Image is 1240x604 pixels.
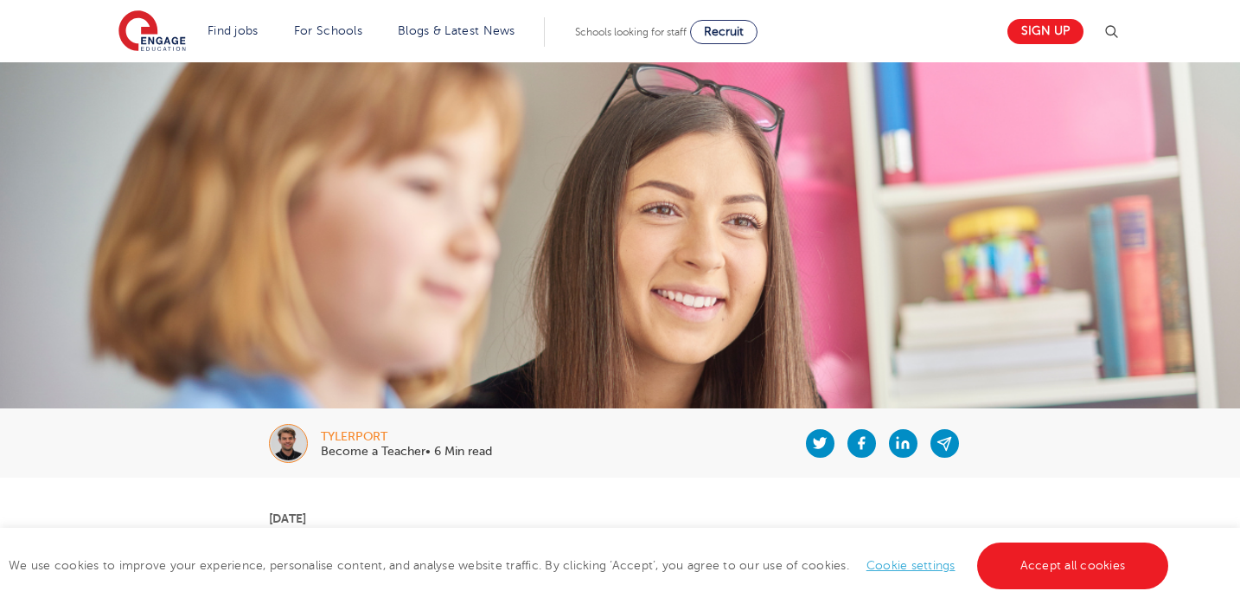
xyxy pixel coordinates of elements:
p: [DATE] [269,512,972,524]
a: Find jobs [208,24,259,37]
a: Sign up [1007,19,1083,44]
p: Become a Teacher• 6 Min read [321,446,492,458]
img: Engage Education [118,10,186,54]
a: For Schools [294,24,362,37]
a: Recruit [690,20,757,44]
a: Accept all cookies [977,543,1169,589]
a: Blogs & Latest News [398,24,515,37]
a: Cookie settings [866,559,956,572]
span: Schools looking for staff [575,26,687,38]
span: Recruit [704,25,744,38]
span: We use cookies to improve your experience, personalise content, and analyse website traffic. By c... [9,559,1173,572]
div: tylerport [321,431,492,443]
